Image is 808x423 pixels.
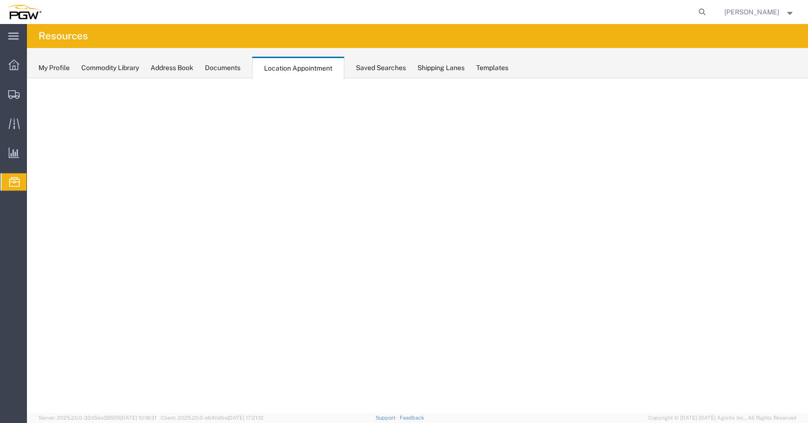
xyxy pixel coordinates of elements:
[648,414,796,422] span: Copyright © [DATE]-[DATE] Agistix Inc., All Rights Reserved
[252,57,344,79] div: Location Appointment
[120,415,156,421] span: [DATE] 10:18:31
[7,5,41,19] img: logo
[417,63,465,73] div: Shipping Lanes
[724,6,795,18] button: [PERSON_NAME]
[205,63,240,73] div: Documents
[38,415,156,421] span: Server: 2025.20.0-32d5ea39505
[476,63,508,73] div: Templates
[376,415,400,421] a: Support
[227,415,264,421] span: [DATE] 17:21:12
[38,63,70,73] div: My Profile
[356,63,406,73] div: Saved Searches
[27,78,808,413] iframe: FS Legacy Container
[161,415,264,421] span: Client: 2025.20.0-e640dba
[724,7,779,17] span: Brandy Shannon
[81,63,139,73] div: Commodity Library
[400,415,424,421] a: Feedback
[38,24,88,48] h4: Resources
[151,63,193,73] div: Address Book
